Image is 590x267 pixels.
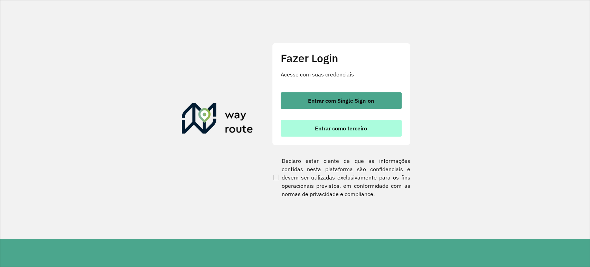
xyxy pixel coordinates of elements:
[281,52,402,65] h2: Fazer Login
[182,103,253,136] img: Roteirizador AmbevTech
[272,157,410,198] label: Declaro estar ciente de que as informações contidas nesta plataforma são confidenciais e devem se...
[315,126,367,131] span: Entrar como terceiro
[281,70,402,79] p: Acesse com suas credenciais
[308,98,374,103] span: Entrar com Single Sign-on
[281,92,402,109] button: button
[281,120,402,137] button: button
